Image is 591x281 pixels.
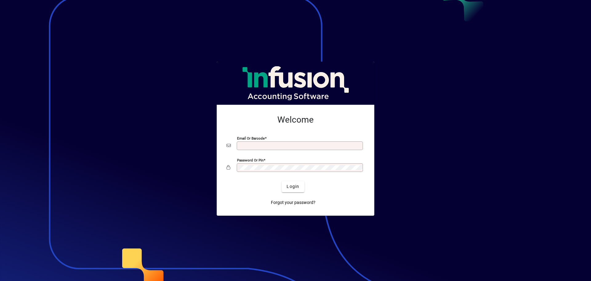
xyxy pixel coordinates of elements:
[287,183,299,190] span: Login
[268,197,318,208] a: Forgot your password?
[237,136,265,140] mat-label: Email or Barcode
[237,158,263,162] mat-label: Password or Pin
[271,199,316,206] span: Forgot your password?
[227,115,364,125] h2: Welcome
[282,181,304,192] button: Login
